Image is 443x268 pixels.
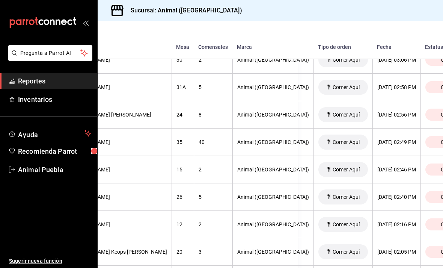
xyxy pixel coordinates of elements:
span: Animal Puebla [18,165,91,175]
div: [DATE] 02:05 PM [377,249,416,255]
div: Animal ([GEOGRAPHIC_DATA]) [237,112,309,118]
div: 30 [176,57,189,63]
div: Animal ([GEOGRAPHIC_DATA]) [237,194,309,200]
h3: Sucursal: Animal ([GEOGRAPHIC_DATA]) [125,6,242,15]
div: Fecha [377,44,416,50]
span: Comer Aquí [330,139,363,145]
span: Reportes [18,76,91,86]
span: Ayuda [18,129,81,138]
div: 20 [176,249,189,255]
span: Comer Aquí [330,84,363,90]
div: [DATE] 02:58 PM [377,84,416,90]
div: 31A [176,84,189,90]
span: Comer Aquí [330,249,363,255]
div: 2 [199,221,228,227]
div: [PERSON_NAME] [70,57,167,63]
div: [DATE] 02:46 PM [377,167,416,173]
div: Animal ([GEOGRAPHIC_DATA]) [237,84,309,90]
span: Pregunta a Parrot AI [20,49,81,57]
div: Animal ([GEOGRAPHIC_DATA]) [237,249,309,255]
div: [PERSON_NAME] Keops [PERSON_NAME] [70,249,167,255]
div: 24 [176,112,189,118]
span: Recomienda Parrot [18,146,91,156]
div: Animal ([GEOGRAPHIC_DATA]) [237,167,309,173]
div: [DATE] 02:16 PM [377,221,416,227]
div: 5 [199,194,228,200]
div: [PERSON_NAME] [70,139,167,145]
span: Comer Aquí [330,194,363,200]
div: [PERSON_NAME] [70,167,167,173]
div: 3 [199,249,228,255]
div: Animal ([GEOGRAPHIC_DATA]) [237,221,309,227]
span: Comer Aquí [330,167,363,173]
button: open_drawer_menu [83,20,89,26]
div: 2 [199,167,228,173]
div: [PERSON_NAME] [70,221,167,227]
div: 15 [176,167,189,173]
div: [DATE] 02:56 PM [377,112,416,118]
div: 8 [199,112,228,118]
span: Comer Aquí [330,57,363,63]
div: 35 [176,139,189,145]
div: [PERSON_NAME] [70,194,167,200]
div: 26 [176,194,189,200]
span: Comer Aquí [330,221,363,227]
a: Pregunta a Parrot AI [5,55,92,62]
button: Pregunta a Parrot AI [8,45,92,61]
div: [PERSON_NAME] [70,84,167,90]
div: Animal ([GEOGRAPHIC_DATA]) [237,57,309,63]
span: Comer Aquí [330,112,363,118]
span: Inventarios [18,94,91,104]
div: 40 [199,139,228,145]
span: Sugerir nueva función [9,257,91,265]
div: Tipo de orden [318,44,368,50]
div: Animal ([GEOGRAPHIC_DATA]) [237,139,309,145]
div: Marca [237,44,309,50]
div: Usuario [69,44,167,50]
div: [DATE] 02:49 PM [377,139,416,145]
div: 12 [176,221,189,227]
div: Mesa [176,44,189,50]
div: Comensales [198,44,228,50]
div: [PERSON_NAME] [PERSON_NAME] [70,112,167,118]
div: 5 [199,84,228,90]
div: [DATE] 03:06 PM [377,57,416,63]
div: [DATE] 02:40 PM [377,194,416,200]
div: 2 [199,57,228,63]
